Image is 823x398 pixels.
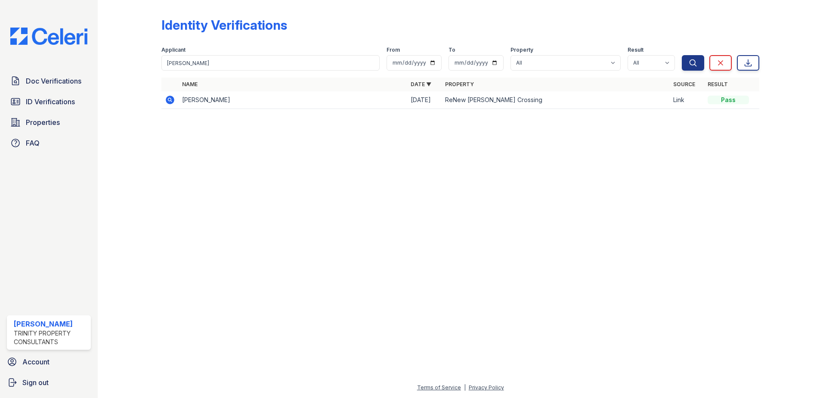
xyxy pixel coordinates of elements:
[22,357,50,367] span: Account
[3,28,94,45] img: CE_Logo_Blue-a8612792a0a2168367f1c8372b55b34899dd931a85d93a1a3d3e32e68fde9ad4.png
[411,81,431,87] a: Date ▼
[445,81,474,87] a: Property
[387,47,400,53] label: From
[26,138,40,148] span: FAQ
[7,134,91,152] a: FAQ
[628,47,644,53] label: Result
[179,91,407,109] td: [PERSON_NAME]
[26,117,60,127] span: Properties
[449,47,455,53] label: To
[14,319,87,329] div: [PERSON_NAME]
[7,114,91,131] a: Properties
[26,76,81,86] span: Doc Verifications
[22,377,49,388] span: Sign out
[407,91,442,109] td: [DATE]
[161,47,186,53] label: Applicant
[7,72,91,90] a: Doc Verifications
[442,91,670,109] td: ReNew [PERSON_NAME] Crossing
[464,384,466,391] div: |
[14,329,87,346] div: Trinity Property Consultants
[673,81,695,87] a: Source
[3,353,94,370] a: Account
[469,384,504,391] a: Privacy Policy
[708,96,749,104] div: Pass
[161,17,287,33] div: Identity Verifications
[161,55,380,71] input: Search by name or phone number
[511,47,533,53] label: Property
[417,384,461,391] a: Terms of Service
[670,91,704,109] td: Link
[3,374,94,391] a: Sign out
[708,81,728,87] a: Result
[7,93,91,110] a: ID Verifications
[182,81,198,87] a: Name
[26,96,75,107] span: ID Verifications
